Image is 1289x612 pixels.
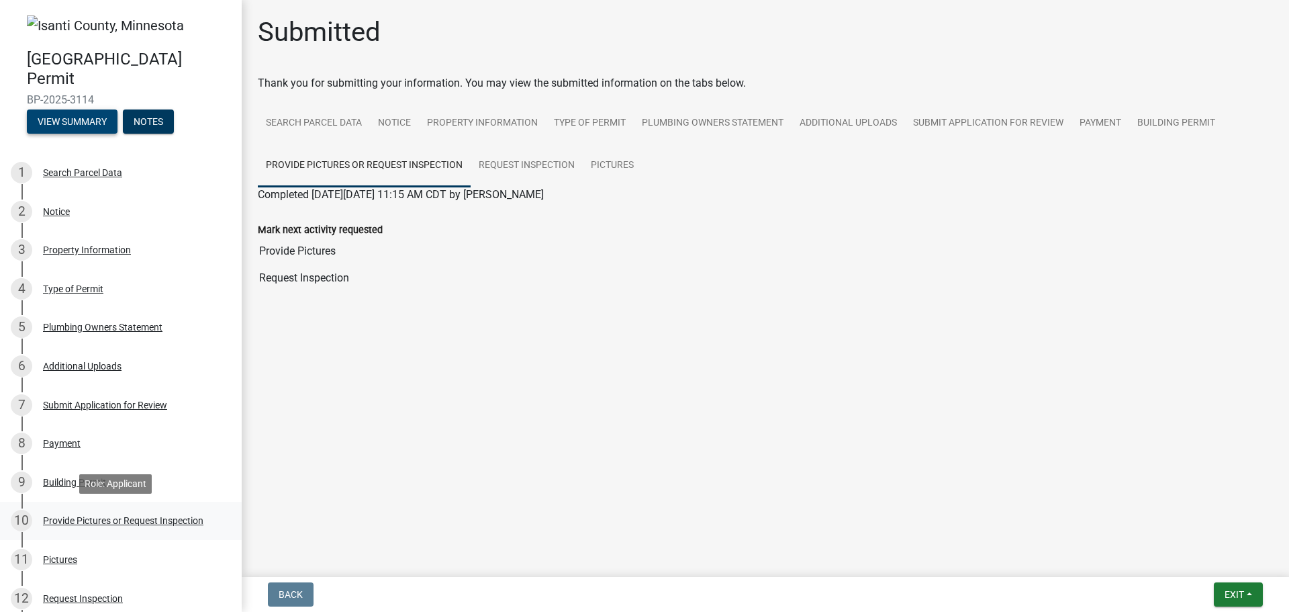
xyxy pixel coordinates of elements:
[258,75,1273,91] div: Thank you for submitting your information. You may view the submitted information on the tabs below.
[11,316,32,338] div: 5
[43,555,77,564] div: Pictures
[43,322,162,332] div: Plumbing Owners Statement
[1129,102,1223,145] a: Building Permit
[792,102,905,145] a: Additional Uploads
[11,201,32,222] div: 2
[258,144,471,187] a: Provide Pictures or Request Inspection
[11,394,32,416] div: 7
[1071,102,1129,145] a: Payment
[583,144,642,187] a: Pictures
[279,589,303,600] span: Back
[11,472,32,493] div: 9
[905,102,1071,145] a: Submit Application for Review
[27,118,117,128] wm-modal-confirm: Summary
[11,549,32,570] div: 11
[370,102,419,145] a: Notice
[27,110,117,134] button: View Summary
[123,118,174,128] wm-modal-confirm: Notes
[11,162,32,183] div: 1
[43,478,106,487] div: Building Permit
[79,474,152,494] div: Role: Applicant
[43,439,81,448] div: Payment
[27,93,215,106] span: BP-2025-3114
[258,16,381,48] h1: Submitted
[43,284,103,294] div: Type of Permit
[258,102,370,145] a: Search Parcel Data
[27,50,231,89] h4: [GEOGRAPHIC_DATA] Permit
[43,400,167,410] div: Submit Application for Review
[419,102,546,145] a: Property Information
[11,355,32,377] div: 6
[258,188,544,201] span: Completed [DATE][DATE] 11:15 AM CDT by [PERSON_NAME]
[11,239,32,261] div: 3
[11,588,32,609] div: 12
[43,168,122,177] div: Search Parcel Data
[43,207,70,216] div: Notice
[43,245,131,255] div: Property Information
[11,278,32,300] div: 4
[43,516,203,525] div: Provide Pictures or Request Inspection
[546,102,634,145] a: Type of Permit
[123,110,174,134] button: Notes
[11,510,32,531] div: 10
[1214,582,1263,607] button: Exit
[43,361,122,371] div: Additional Uploads
[268,582,314,607] button: Back
[11,433,32,454] div: 8
[1225,589,1244,600] span: Exit
[471,144,583,187] a: Request Inspection
[27,15,184,36] img: Isanti County, Minnesota
[43,594,123,603] div: Request Inspection
[634,102,792,145] a: Plumbing Owners Statement
[258,226,383,235] label: Mark next activity requested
